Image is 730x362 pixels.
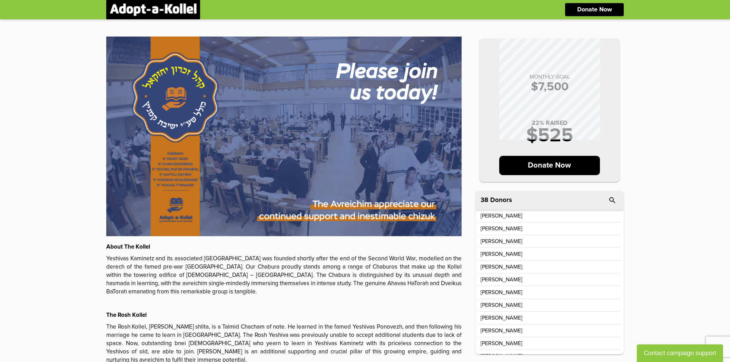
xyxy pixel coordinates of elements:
p: Yeshivas Kaminetz and its associated [GEOGRAPHIC_DATA] was founded shortly after the end of the S... [106,255,462,296]
span: 38 [481,197,489,203]
p: [PERSON_NAME] [481,328,522,333]
p: Donors [490,197,512,203]
img: logonobg.png [110,3,197,16]
p: [PERSON_NAME] [481,315,522,321]
p: [PERSON_NAME] [481,277,522,282]
p: [PERSON_NAME] [481,213,522,219]
button: Contact campaign support [637,344,723,362]
p: [PERSON_NAME] [481,239,522,244]
p: [PERSON_NAME] [481,264,522,270]
strong: The Rosh Kollel [106,312,147,318]
p: Donate Now [499,156,600,175]
p: [PERSON_NAME] [481,341,522,346]
p: [PERSON_NAME] [481,302,522,308]
p: MONTHLY GOAL [486,74,613,80]
strong: About The Kollel [106,244,150,250]
p: $ [486,81,613,93]
p: [PERSON_NAME] [481,251,522,257]
p: [PERSON_NAME] [481,226,522,231]
p: Donate Now [577,7,612,13]
p: [PERSON_NAME] [481,353,522,359]
i: search [608,196,616,204]
p: [PERSON_NAME] [481,290,522,295]
img: kU4ZqzHioV.DvGeQ7A05q.jpg [106,37,462,236]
